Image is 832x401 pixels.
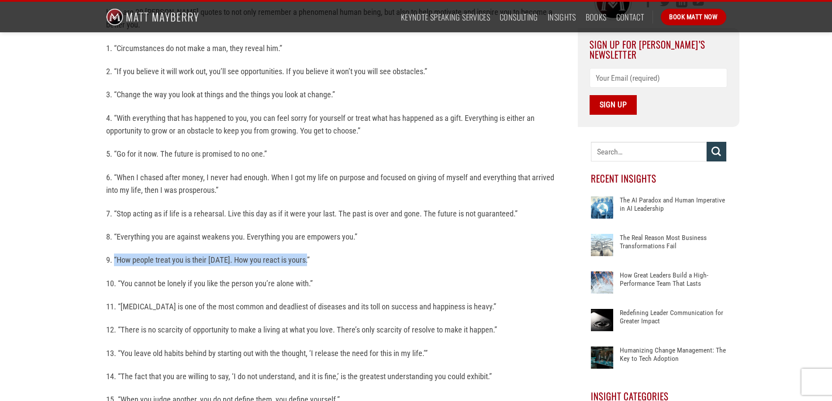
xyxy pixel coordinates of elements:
[106,323,565,336] p: 12. “There is no scarcity of opportunity to make a living at what you love. There’s only scarcity...
[106,277,565,290] p: 10. “You cannot be lonely if you like the person you’re alone with.”
[590,95,637,115] input: Sign Up
[616,9,645,25] a: Contact
[548,9,576,25] a: Insights
[591,142,707,161] input: Search…
[591,171,657,185] span: Recent Insights
[669,12,718,22] span: Book Matt Now
[620,346,726,373] a: Humanizing Change Management: The Key to Tech Adoption
[620,309,726,335] a: Redefining Leader Communication for Greater Impact
[106,370,565,383] p: 14. “The fact that you are willing to say, ‘I do not understand, and it is fine,’ is the greatest...
[661,9,726,25] a: Book Matt Now
[106,42,565,55] p: 1. “Circumstances do not make a man, they reveal him.”
[106,112,565,137] p: 4. “With everything that has happened to you, you can feel sorry for yourself or treat what has h...
[106,2,199,32] img: Matt Mayberry
[590,68,727,115] form: Contact form
[106,347,565,360] p: 13. “You leave old habits behind by starting out with the thought, ‘I release the need for this i...
[106,207,565,220] p: 7. “Stop acting as if life is a rehearsal. Live this day as if it were your last. The past is ove...
[620,234,726,260] a: The Real Reason Most Business Transformations Fail
[106,171,565,197] p: 6. “When I chased after money, I never had enough. When I got my life on purpose and focused on g...
[106,147,565,160] p: 5. “Go for it now. The future is promised to no one.”
[707,142,726,161] button: Submit
[106,300,565,313] p: 11. “[MEDICAL_DATA] is one of the most common and deadliest of diseases and its toll on success a...
[586,9,607,25] a: Books
[106,88,565,101] p: 3. “Change the way you look at things and the things you look at change.”
[620,271,726,298] a: How Great Leaders Build a High-Performance Team That Lasts
[500,9,538,25] a: Consulting
[106,230,565,243] p: 8. “Everything you are against weakens you. Everything you are empowers you.”
[620,196,726,223] a: The AI Paradox and Human Imperative in AI Leadership
[590,38,705,61] span: Sign Up For [PERSON_NAME]’s Newsletter
[590,68,727,88] input: Your Email (required)
[401,9,490,25] a: Keynote Speaking Services
[106,65,565,78] p: 2. “If you believe it will work out, you’ll see opportunities. If you believe it won’t you will s...
[106,254,565,266] p: 9. “How people treat you is their [DATE]. How you react is yours.”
